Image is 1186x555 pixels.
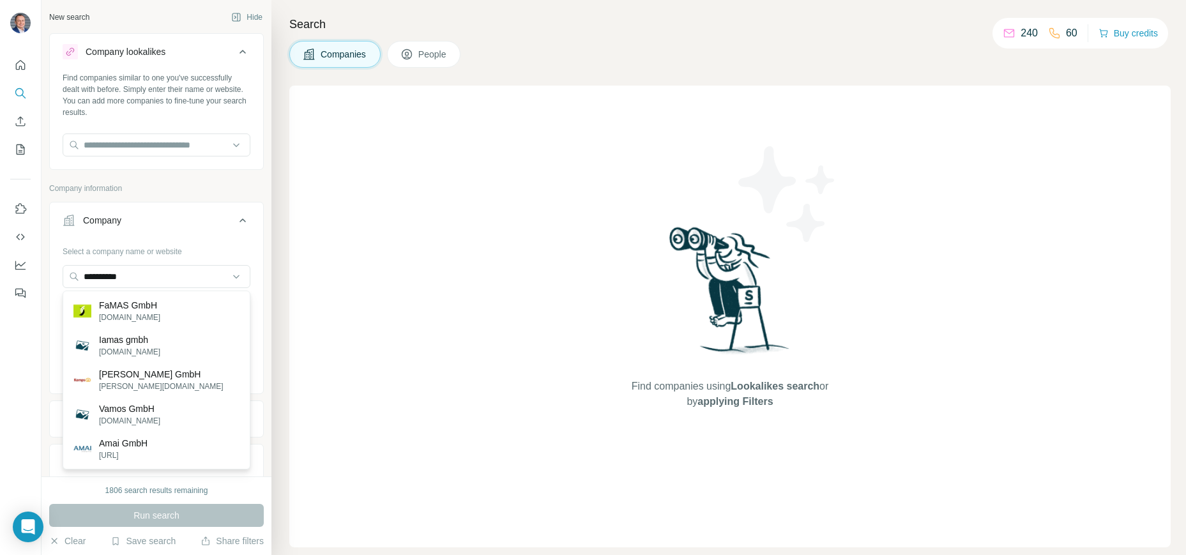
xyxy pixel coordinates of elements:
div: New search [49,11,89,23]
span: applying Filters [697,396,773,407]
img: Kamps GmbH [73,371,91,389]
span: People [418,48,448,61]
p: Vamos GmbH [99,402,160,415]
p: 240 [1021,26,1038,41]
h4: Search [289,15,1171,33]
div: 1806 search results remaining [105,485,208,496]
img: Iamas gmbh [73,337,91,354]
p: [URL] [99,450,148,461]
button: Company [50,205,263,241]
div: Open Intercom Messenger [13,512,43,542]
button: Share filters [201,535,264,547]
button: Dashboard [10,254,31,277]
p: [DOMAIN_NAME] [99,415,160,427]
p: FaMAS GmbH [99,299,160,312]
button: HQ location [50,447,263,478]
button: Company lookalikes [50,36,263,72]
button: Save search [110,535,176,547]
img: FaMAS GmbH [73,302,91,320]
span: Lookalikes search [731,381,819,392]
img: Vamos GmbH [73,406,91,423]
div: Company [83,214,121,227]
div: Select a company name or website [63,241,250,257]
button: Search [10,82,31,105]
button: Industry [50,404,263,434]
div: Company lookalikes [86,45,165,58]
button: Quick start [10,54,31,77]
p: Iamas gmbh [99,333,160,346]
button: Buy credits [1099,24,1158,42]
button: Feedback [10,282,31,305]
p: Amai GmbH [99,437,148,450]
span: Companies [321,48,367,61]
span: Find companies using or by [628,379,832,409]
button: Enrich CSV [10,110,31,133]
p: [DOMAIN_NAME] [99,346,160,358]
p: Company information [49,183,264,194]
img: Amai GmbH [73,446,91,453]
button: Use Surfe API [10,225,31,248]
button: Use Surfe on LinkedIn [10,197,31,220]
img: Surfe Illustration - Woman searching with binoculars [664,224,796,366]
p: [PERSON_NAME] GmbH [99,368,224,381]
button: Clear [49,535,86,547]
img: Avatar [10,13,31,33]
div: Find companies similar to one you've successfully dealt with before. Simply enter their name or w... [63,72,250,118]
p: [PERSON_NAME][DOMAIN_NAME] [99,381,224,392]
img: Surfe Illustration - Stars [730,137,845,252]
button: My lists [10,138,31,161]
button: Hide [222,8,271,27]
p: 60 [1066,26,1077,41]
p: [DOMAIN_NAME] [99,312,160,323]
